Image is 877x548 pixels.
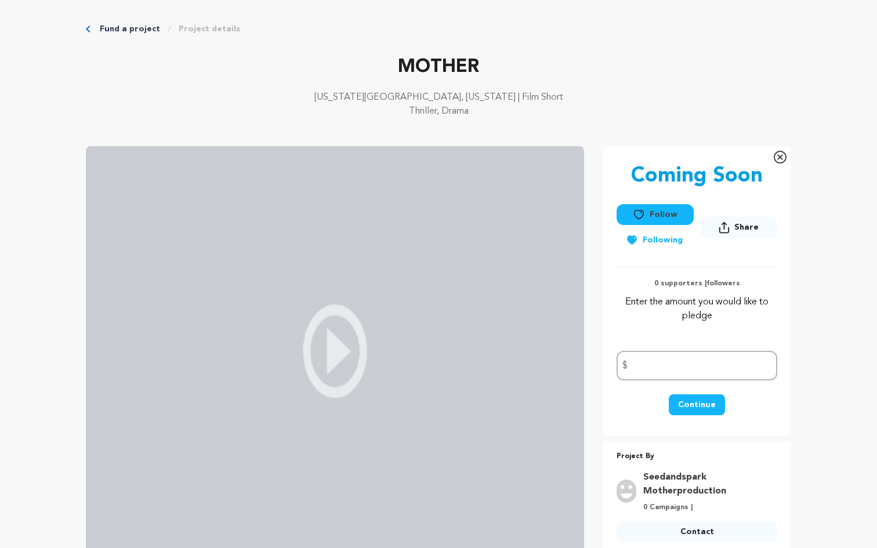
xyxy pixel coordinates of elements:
[86,53,791,81] p: MOTHER
[617,480,636,503] img: user.png
[86,90,791,104] p: [US_STATE][GEOGRAPHIC_DATA], [US_STATE] | Film Short
[617,230,692,251] button: Following
[631,165,763,188] p: Coming Soon
[669,394,725,415] button: Continue
[100,23,160,35] a: Fund a project
[622,359,628,373] span: $
[643,503,770,512] p: 0 Campaigns |
[701,217,777,238] button: Share
[617,279,777,288] p: 0 supporters | followers
[86,23,791,35] div: Breadcrumb
[617,521,777,542] a: Contact
[179,23,240,35] a: Project details
[734,222,759,233] span: Share
[643,470,770,498] a: Goto Seedandspark Motherproduction profile
[86,104,791,118] p: Thriller, Drama
[617,295,777,323] p: Enter the amount you would like to pledge
[617,450,777,463] p: Project By
[701,217,777,243] span: Share
[617,204,693,225] button: Follow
